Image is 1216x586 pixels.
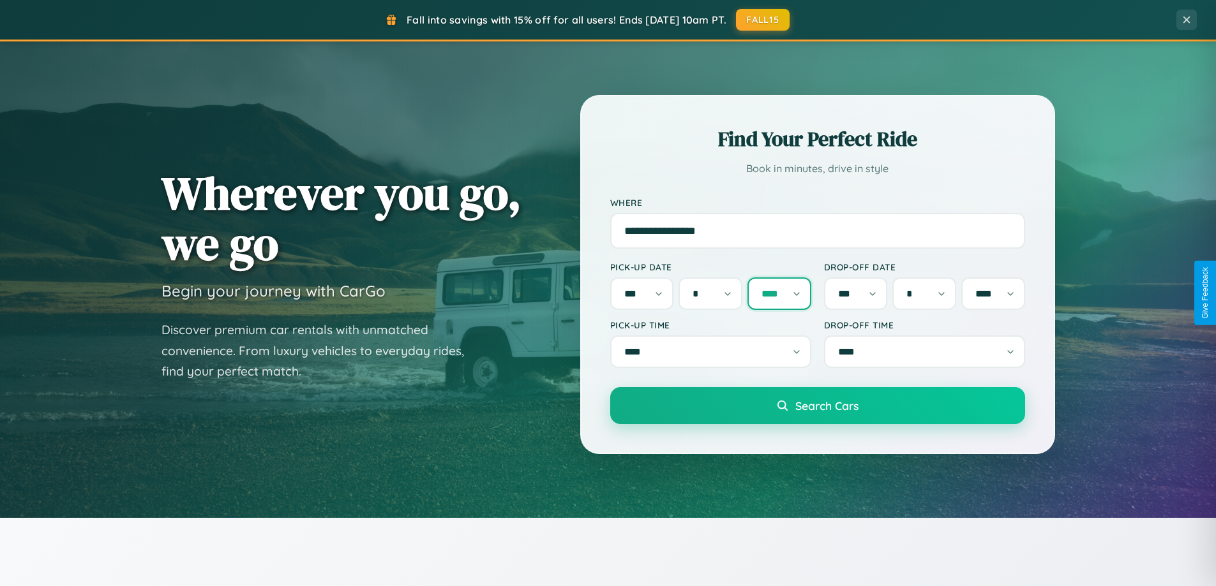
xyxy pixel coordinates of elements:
span: Search Cars [795,399,859,413]
p: Book in minutes, drive in style [610,159,1025,178]
label: Where [610,197,1025,208]
label: Drop-off Date [824,261,1025,272]
div: Give Feedback [1201,267,1210,319]
button: FALL15 [736,9,790,31]
h2: Find Your Perfect Ride [610,125,1025,153]
h3: Begin your journey with CarGo [161,281,386,300]
h1: Wherever you go, we go [161,168,522,268]
label: Pick-up Time [610,319,811,330]
label: Drop-off Time [824,319,1025,330]
button: Search Cars [610,387,1025,424]
p: Discover premium car rentals with unmatched convenience. From luxury vehicles to everyday rides, ... [161,319,481,382]
label: Pick-up Date [610,261,811,272]
span: Fall into savings with 15% off for all users! Ends [DATE] 10am PT. [407,13,726,26]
